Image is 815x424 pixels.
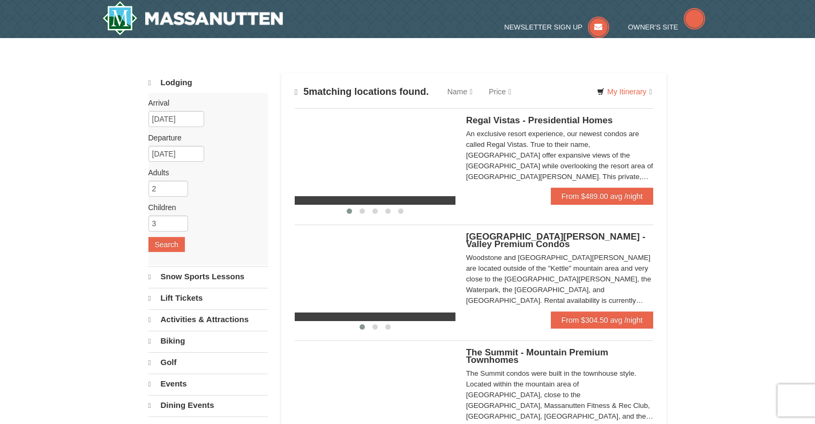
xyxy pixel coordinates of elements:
button: Search [148,237,185,252]
a: Activities & Attractions [148,309,268,330]
a: My Itinerary [590,84,659,100]
div: Woodstone and [GEOGRAPHIC_DATA][PERSON_NAME] are located outside of the "Kettle" mountain area an... [466,252,654,306]
div: An exclusive resort experience, our newest condos are called Regal Vistas. True to their name, [G... [466,129,654,182]
a: Name [439,81,481,102]
a: Massanutten Resort [102,1,283,35]
span: [GEOGRAPHIC_DATA][PERSON_NAME] - Valley Premium Condos [466,232,646,249]
a: From $489.00 avg /night [551,188,654,205]
label: Adults [148,167,260,178]
span: Regal Vistas - Presidential Homes [466,115,613,125]
div: The Summit condos were built in the townhouse style. Located within the mountain area of [GEOGRAP... [466,368,654,422]
a: From $304.50 avg /night [551,311,654,329]
a: Biking [148,331,268,351]
a: Lodging [148,73,268,93]
span: The Summit - Mountain Premium Townhomes [466,347,608,365]
label: Arrival [148,98,260,108]
span: Owner's Site [628,23,678,31]
img: Massanutten Resort Logo [102,1,283,35]
a: Newsletter Sign Up [504,23,609,31]
span: Newsletter Sign Up [504,23,582,31]
a: Dining Events [148,395,268,415]
a: Owner's Site [628,23,705,31]
label: Departure [148,132,260,143]
a: Events [148,374,268,394]
a: Golf [148,352,268,373]
a: Snow Sports Lessons [148,266,268,287]
a: Price [481,81,519,102]
a: Lift Tickets [148,288,268,308]
label: Children [148,202,260,213]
